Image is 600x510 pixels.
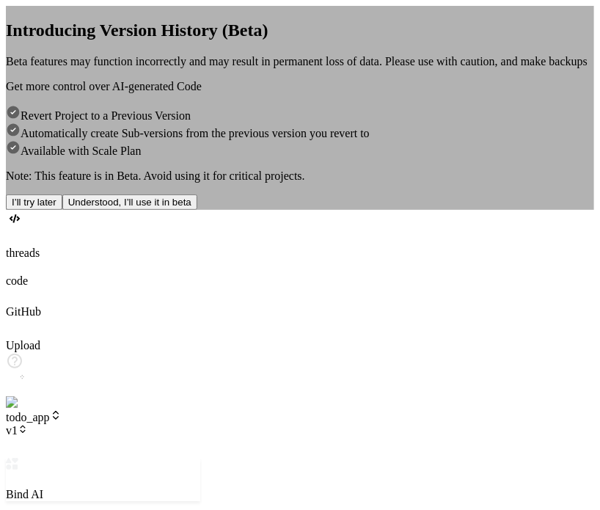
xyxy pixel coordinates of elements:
[6,170,594,183] p: Note: This feature is in Beta. Avoid using it for critical projects.
[21,109,191,122] span: Revert Project to a Previous Version
[6,411,62,423] span: todo_app
[6,424,28,437] span: v1
[6,488,200,501] p: Bind AI
[6,55,594,68] p: Beta features may function incorrectly and may result in permanent loss of data. Please use with ...
[6,194,62,210] button: I’ll try later
[21,127,370,139] span: Automatically create Sub-versions from the previous version you revert to
[6,80,594,93] p: Get more control over AI-generated Code
[6,247,40,259] label: threads
[6,274,28,287] label: code
[6,339,40,351] label: Upload
[6,305,41,318] label: GitHub
[21,145,142,157] span: Available with Scale Plan
[6,396,54,409] img: settings
[6,21,594,40] h2: Introducing Version History (Beta)
[62,194,197,210] button: Understood, I’ll use it in beta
